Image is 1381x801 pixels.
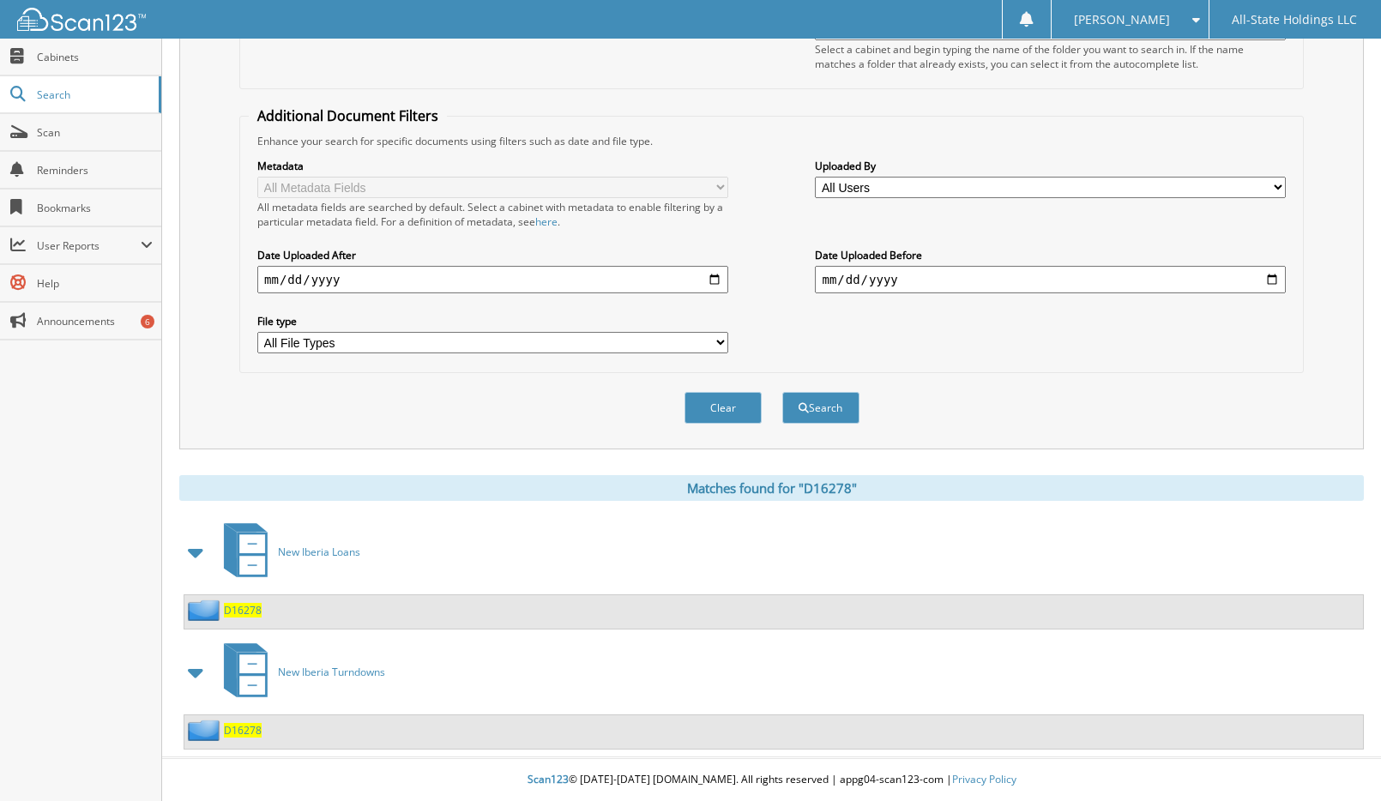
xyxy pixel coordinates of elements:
span: All-State Holdings LLC [1232,15,1357,25]
span: New Iberia Loans [278,545,360,559]
span: Scan123 [528,772,569,786]
div: Select a cabinet and begin typing the name of the folder you want to search in. If the name match... [815,42,1286,71]
img: folder2.png [188,720,224,741]
label: Metadata [257,159,728,173]
button: Search [782,392,859,424]
label: Uploaded By [815,159,1286,173]
input: end [815,266,1286,293]
label: Date Uploaded Before [815,248,1286,262]
legend: Additional Document Filters [249,106,447,125]
span: Reminders [37,163,153,178]
span: User Reports [37,238,141,253]
input: start [257,266,728,293]
span: Bookmarks [37,201,153,215]
img: folder2.png [188,599,224,621]
div: All metadata fields are searched by default. Select a cabinet with metadata to enable filtering b... [257,200,728,229]
div: Matches found for "D16278" [179,475,1364,501]
label: Date Uploaded After [257,248,728,262]
a: New Iberia Turndowns [214,638,385,706]
span: Scan [37,125,153,140]
iframe: Chat Widget [1295,719,1381,801]
span: [PERSON_NAME] [1074,15,1170,25]
button: Clear [684,392,762,424]
span: Help [37,276,153,291]
div: 6 [141,315,154,328]
a: here [535,214,558,229]
img: scan123-logo-white.svg [17,8,146,31]
span: Announcements [37,314,153,328]
a: D16278 [224,723,262,738]
span: Search [37,87,150,102]
div: © [DATE]-[DATE] [DOMAIN_NAME]. All rights reserved | appg04-scan123-com | [162,759,1381,801]
a: D16278 [224,603,262,617]
div: Enhance your search for specific documents using filters such as date and file type. [249,134,1294,148]
a: Privacy Policy [952,772,1016,786]
a: New Iberia Loans [214,518,360,586]
label: File type [257,314,728,328]
span: New Iberia Turndowns [278,665,385,679]
span: Cabinets [37,50,153,64]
